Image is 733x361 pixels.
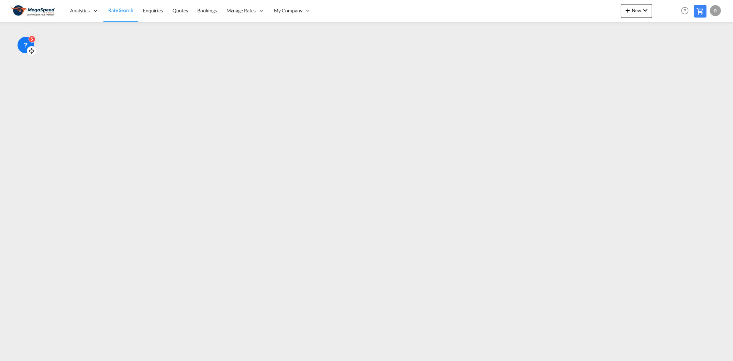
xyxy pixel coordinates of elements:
[710,5,721,16] div: R
[624,6,632,14] md-icon: icon-plus 400-fg
[641,6,649,14] md-icon: icon-chevron-down
[143,8,163,13] span: Enquiries
[198,8,217,13] span: Bookings
[621,4,652,18] button: icon-plus 400-fgNewicon-chevron-down
[70,7,90,14] span: Analytics
[173,8,188,13] span: Quotes
[108,7,133,13] span: Rate Search
[679,5,691,17] span: Help
[624,8,649,13] span: New
[10,3,57,19] img: ad002ba0aea611eda5429768204679d3.JPG
[226,7,256,14] span: Manage Rates
[274,7,302,14] span: My Company
[679,5,694,17] div: Help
